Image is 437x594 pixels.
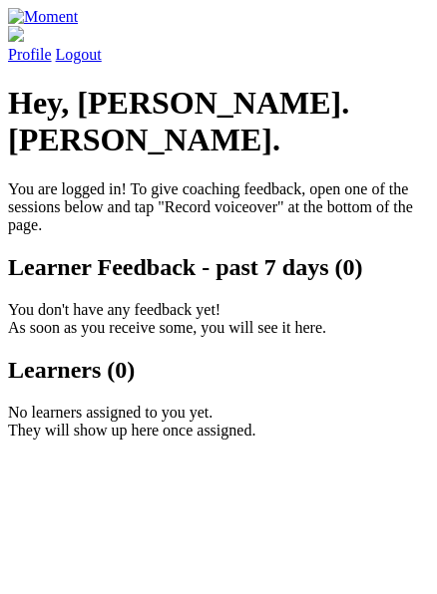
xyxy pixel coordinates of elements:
[8,8,78,26] img: Moment
[8,254,429,281] h2: Learner Feedback - past 7 days (0)
[8,180,429,234] p: You are logged in! To give coaching feedback, open one of the sessions below and tap "Record voic...
[8,404,429,440] p: No learners assigned to you yet. They will show up here once assigned.
[8,26,24,42] img: default_avatar-b4e2223d03051bc43aaaccfb402a43260a3f17acc7fafc1603fdf008d6cba3c9.png
[8,301,429,337] p: You don't have any feedback yet! As soon as you receive some, you will see it here.
[8,26,429,63] a: Profile
[8,357,429,384] h2: Learners (0)
[8,85,429,158] h1: Hey, [PERSON_NAME].[PERSON_NAME].
[56,46,102,63] a: Logout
